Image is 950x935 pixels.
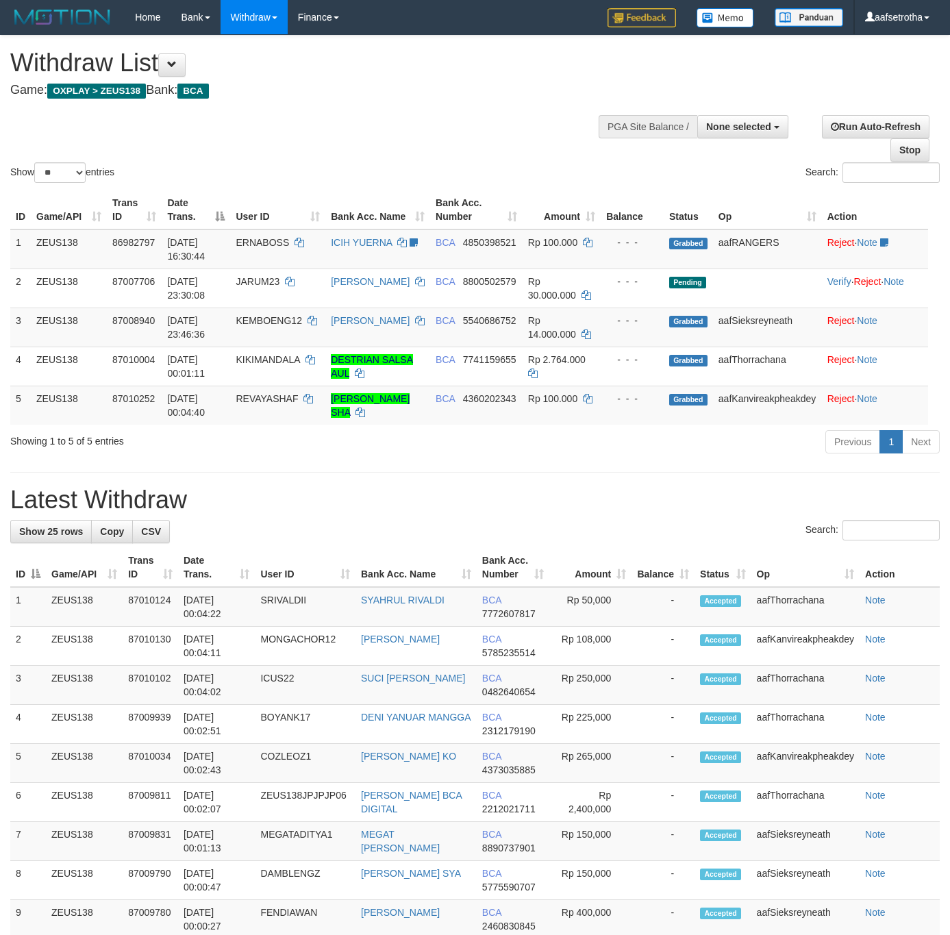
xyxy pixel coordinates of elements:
[10,49,620,77] h1: Withdraw List
[482,829,501,840] span: BCA
[361,751,456,762] a: [PERSON_NAME] KO
[482,764,536,775] span: Copy 4373035885 to clipboard
[632,587,695,627] td: -
[608,8,676,27] img: Feedback.jpg
[706,121,771,132] span: None selected
[10,7,114,27] img: MOTION_logo.png
[10,587,46,627] td: 1
[31,347,107,386] td: ZEUS138
[31,386,107,425] td: ZEUS138
[713,190,822,229] th: Op: activate to sort column ascending
[178,627,255,666] td: [DATE] 00:04:11
[361,673,465,684] a: SUCI [PERSON_NAME]
[822,229,928,269] td: ·
[178,822,255,861] td: [DATE] 00:01:13
[436,315,455,326] span: BCA
[632,705,695,744] td: -
[46,548,123,587] th: Game/API: activate to sort column ascending
[860,548,940,587] th: Action
[255,548,355,587] th: User ID: activate to sort column ascending
[463,393,516,404] span: Copy 4360202343 to clipboard
[112,354,155,365] span: 87010004
[482,647,536,658] span: Copy 5785235514 to clipboard
[236,354,299,365] span: KIKIMANDALA
[700,908,741,919] span: Accepted
[822,347,928,386] td: ·
[331,315,410,326] a: [PERSON_NAME]
[751,783,860,822] td: aafThorrachana
[123,783,178,822] td: 87009811
[865,712,886,723] a: Note
[167,315,205,340] span: [DATE] 23:46:36
[528,315,576,340] span: Rp 14.000.000
[178,587,255,627] td: [DATE] 00:04:22
[884,276,904,287] a: Note
[700,634,741,646] span: Accepted
[162,190,230,229] th: Date Trans.: activate to sort column descending
[10,666,46,705] td: 3
[331,354,413,379] a: DESTRIAN SALSA AUL
[10,705,46,744] td: 4
[632,744,695,783] td: -
[700,595,741,607] span: Accepted
[46,822,123,861] td: ZEUS138
[236,315,301,326] span: KEMBOENG12
[775,8,843,27] img: panduan.png
[482,882,536,893] span: Copy 5775590707 to clipboard
[10,162,114,183] label: Show entries
[167,276,205,301] span: [DATE] 23:30:08
[255,666,355,705] td: ICUS22
[751,666,860,705] td: aafThorrachana
[10,308,31,347] td: 3
[361,907,440,918] a: [PERSON_NAME]
[751,861,860,900] td: aafSieksreyneath
[167,393,205,418] span: [DATE] 00:04:40
[34,162,86,183] select: Showentries
[700,869,741,880] span: Accepted
[482,843,536,853] span: Copy 8890737901 to clipboard
[805,520,940,540] label: Search:
[482,907,501,918] span: BCA
[857,393,877,404] a: Note
[46,783,123,822] td: ZEUS138
[178,705,255,744] td: [DATE] 00:02:51
[805,162,940,183] label: Search:
[331,237,392,248] a: ICIH YUERNA
[255,861,355,900] td: DAMBLENGZ
[601,190,664,229] th: Balance
[549,744,632,783] td: Rp 265,000
[123,627,178,666] td: 87010130
[827,276,851,287] a: Verify
[46,627,123,666] td: ZEUS138
[178,861,255,900] td: [DATE] 00:00:47
[751,822,860,861] td: aafSieksreyneath
[822,386,928,425] td: ·
[528,354,586,365] span: Rp 2.764.000
[669,277,706,288] span: Pending
[825,430,880,453] a: Previous
[436,276,455,287] span: BCA
[669,394,708,406] span: Grabbed
[482,725,536,736] span: Copy 2312179190 to clipboard
[632,548,695,587] th: Balance: activate to sort column ascending
[695,548,751,587] th: Status: activate to sort column ascending
[31,269,107,308] td: ZEUS138
[361,634,440,645] a: [PERSON_NAME]
[112,393,155,404] span: 87010252
[549,627,632,666] td: Rp 108,000
[123,587,178,627] td: 87010124
[46,587,123,627] td: ZEUS138
[751,587,860,627] td: aafThorrachana
[10,627,46,666] td: 2
[865,790,886,801] a: Note
[236,393,298,404] span: REVAYASHAF
[436,354,455,365] span: BCA
[230,190,325,229] th: User ID: activate to sort column ascending
[606,392,658,406] div: - - -
[10,783,46,822] td: 6
[713,229,822,269] td: aafRANGERS
[10,190,31,229] th: ID
[463,237,516,248] span: Copy 4850398521 to clipboard
[482,790,501,801] span: BCA
[10,548,46,587] th: ID: activate to sort column descending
